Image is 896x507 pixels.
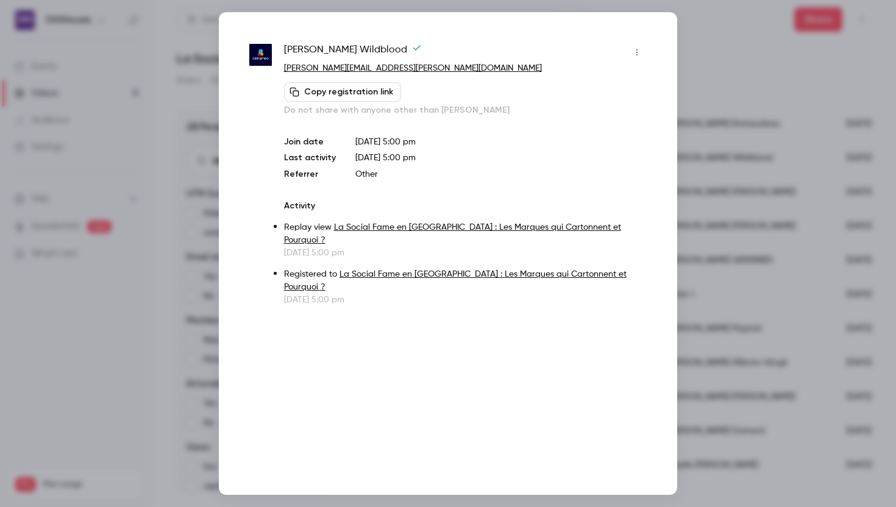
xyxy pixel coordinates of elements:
[284,43,422,62] span: [PERSON_NAME] Wildblood
[284,136,336,148] p: Join date
[355,168,647,180] p: Other
[284,152,336,165] p: Last activity
[284,82,401,102] button: Copy registration link
[249,44,272,66] img: cenareo.com
[355,154,416,162] span: [DATE] 5:00 pm
[284,104,647,116] p: Do not share with anyone other than [PERSON_NAME]
[284,247,647,259] p: [DATE] 5:00 pm
[284,268,647,294] p: Registered to
[284,221,647,247] p: Replay view
[284,223,621,244] a: La Social Fame en [GEOGRAPHIC_DATA] : Les Marques qui Cartonnent et Pourquoi ?
[284,270,627,291] a: La Social Fame en [GEOGRAPHIC_DATA] : Les Marques qui Cartonnent et Pourquoi ?
[284,168,336,180] p: Referrer
[355,136,647,148] p: [DATE] 5:00 pm
[284,200,647,212] p: Activity
[284,294,647,306] p: [DATE] 5:00 pm
[284,64,542,73] a: [PERSON_NAME][EMAIL_ADDRESS][PERSON_NAME][DOMAIN_NAME]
